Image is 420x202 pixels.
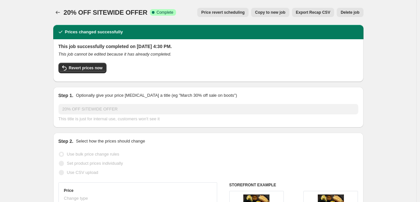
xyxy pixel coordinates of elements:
h2: Step 1. [58,92,73,99]
h2: Prices changed successfully [65,29,123,35]
button: Export Recap CSV [292,8,334,17]
span: This title is just for internal use, customers won't see it [58,116,160,121]
span: Export Recap CSV [296,10,330,15]
button: Revert prices now [58,63,106,73]
button: Price revert scheduling [197,8,249,17]
span: Price revert scheduling [201,10,245,15]
span: Revert prices now [69,65,103,71]
span: 20% OFF SITEWIDE OFFER [64,9,148,16]
span: Use CSV upload [67,170,98,175]
h2: This job successfully completed on [DATE] 4:30 PM. [58,43,358,50]
button: Copy to new job [251,8,289,17]
h2: Step 2. [58,138,73,144]
button: Delete job [337,8,363,17]
span: Use bulk price change rules [67,152,119,157]
h6: STOREFRONT EXAMPLE [229,182,358,188]
span: Delete job [341,10,359,15]
button: Price change jobs [53,8,62,17]
input: 30% off holiday sale [58,104,358,114]
span: Complete [156,10,173,15]
span: Set product prices individually [67,161,123,166]
p: Select how the prices should change [76,138,145,144]
h3: Price [64,188,73,193]
p: Optionally give your price [MEDICAL_DATA] a title (eg "March 30% off sale on boots") [76,92,237,99]
span: Change type [64,196,88,201]
span: Copy to new job [255,10,285,15]
i: This job cannot be edited because it has already completed. [58,52,171,57]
